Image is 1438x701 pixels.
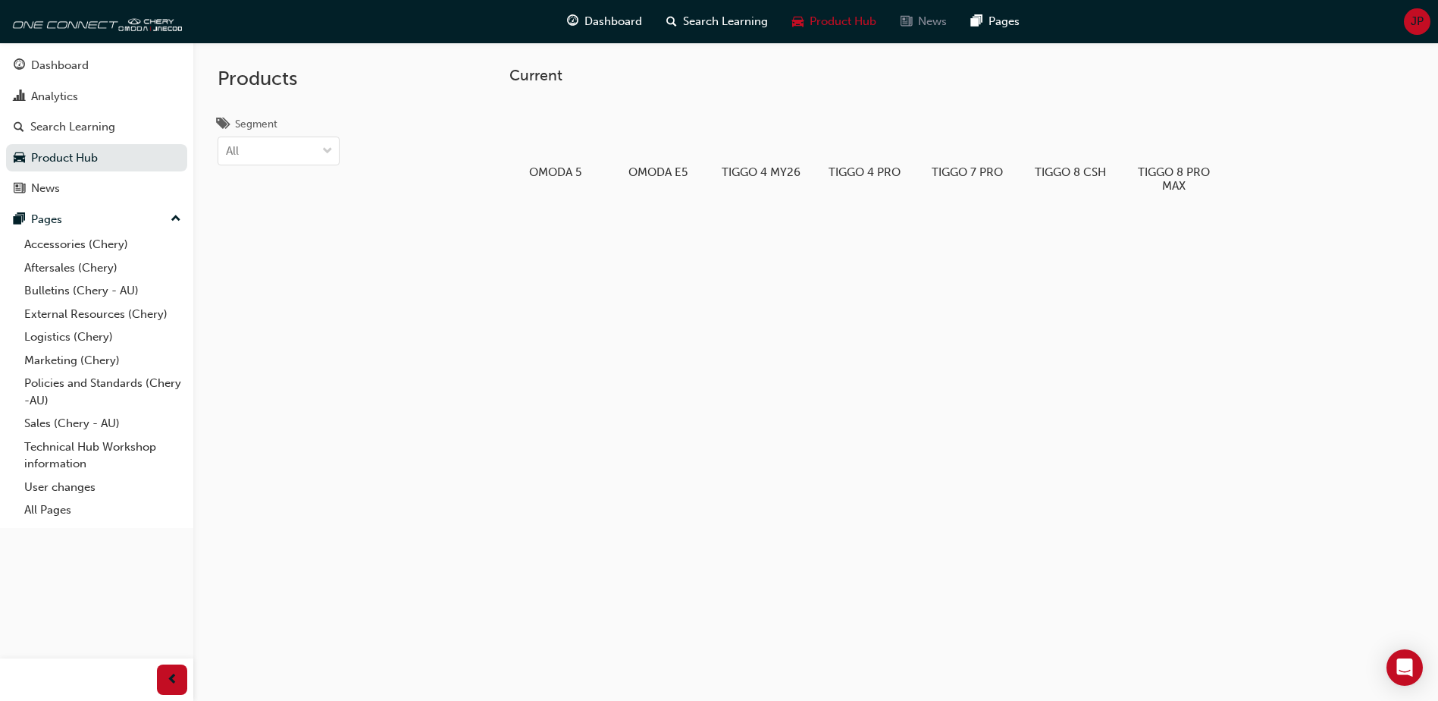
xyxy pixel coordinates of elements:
span: search-icon [14,121,24,134]
span: car-icon [792,12,804,31]
span: up-icon [171,209,181,229]
a: TIGGO 4 PRO [819,96,910,184]
a: Technical Hub Workshop information [18,435,187,476]
a: search-iconSearch Learning [654,6,780,37]
a: OMODA 5 [509,96,600,184]
button: Pages [6,206,187,234]
a: Analytics [6,83,187,111]
a: Policies and Standards (Chery -AU) [18,372,187,412]
h5: TIGGO 4 MY26 [722,165,801,179]
div: News [31,180,60,197]
a: TIGGO 8 PRO MAX [1128,96,1219,198]
span: tags-icon [218,118,229,132]
img: oneconnect [8,6,182,36]
a: News [6,174,187,203]
h5: OMODA 5 [515,165,595,179]
span: guage-icon [14,59,25,73]
span: Product Hub [810,13,876,30]
div: Pages [31,211,62,228]
div: Analytics [31,88,78,105]
h5: TIGGO 4 PRO [825,165,904,179]
a: Search Learning [6,113,187,141]
h5: TIGGO 8 CSH [1031,165,1111,179]
a: All Pages [18,498,187,522]
a: guage-iconDashboard [555,6,654,37]
a: Aftersales (Chery) [18,256,187,280]
div: Dashboard [31,57,89,74]
span: JP [1411,13,1424,30]
span: prev-icon [167,671,178,690]
a: Bulletins (Chery - AU) [18,279,187,303]
a: news-iconNews [888,6,959,37]
h2: Products [218,67,340,91]
a: car-iconProduct Hub [780,6,888,37]
a: OMODA E5 [612,96,703,184]
a: External Resources (Chery) [18,303,187,326]
span: pages-icon [14,213,25,227]
a: TIGGO 4 MY26 [716,96,807,184]
span: Dashboard [584,13,642,30]
a: pages-iconPages [959,6,1032,37]
span: chart-icon [14,90,25,104]
a: Dashboard [6,52,187,80]
span: guage-icon [567,12,578,31]
span: down-icon [322,142,333,162]
h5: TIGGO 7 PRO [928,165,1007,179]
h3: Current [509,67,1371,84]
a: Accessories (Chery) [18,233,187,256]
div: All [226,143,239,160]
a: TIGGO 7 PRO [922,96,1013,184]
a: Marketing (Chery) [18,349,187,373]
span: News [918,13,947,30]
span: Search Learning [683,13,768,30]
span: search-icon [666,12,677,31]
a: Sales (Chery - AU) [18,412,187,435]
a: TIGGO 8 CSH [1025,96,1116,184]
a: Logistics (Chery) [18,325,187,349]
h5: OMODA E5 [619,165,698,179]
a: User changes [18,476,187,499]
div: Search Learning [30,118,115,136]
span: pages-icon [971,12,982,31]
div: Segment [235,117,277,132]
span: news-icon [901,12,912,31]
span: car-icon [14,152,25,165]
button: DashboardAnalyticsSearch LearningProduct HubNews [6,49,187,206]
span: news-icon [14,182,25,196]
h5: TIGGO 8 PRO MAX [1134,165,1214,193]
span: Pages [988,13,1020,30]
div: Open Intercom Messenger [1386,649,1423,686]
a: Product Hub [6,144,187,172]
button: JP [1404,8,1430,35]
